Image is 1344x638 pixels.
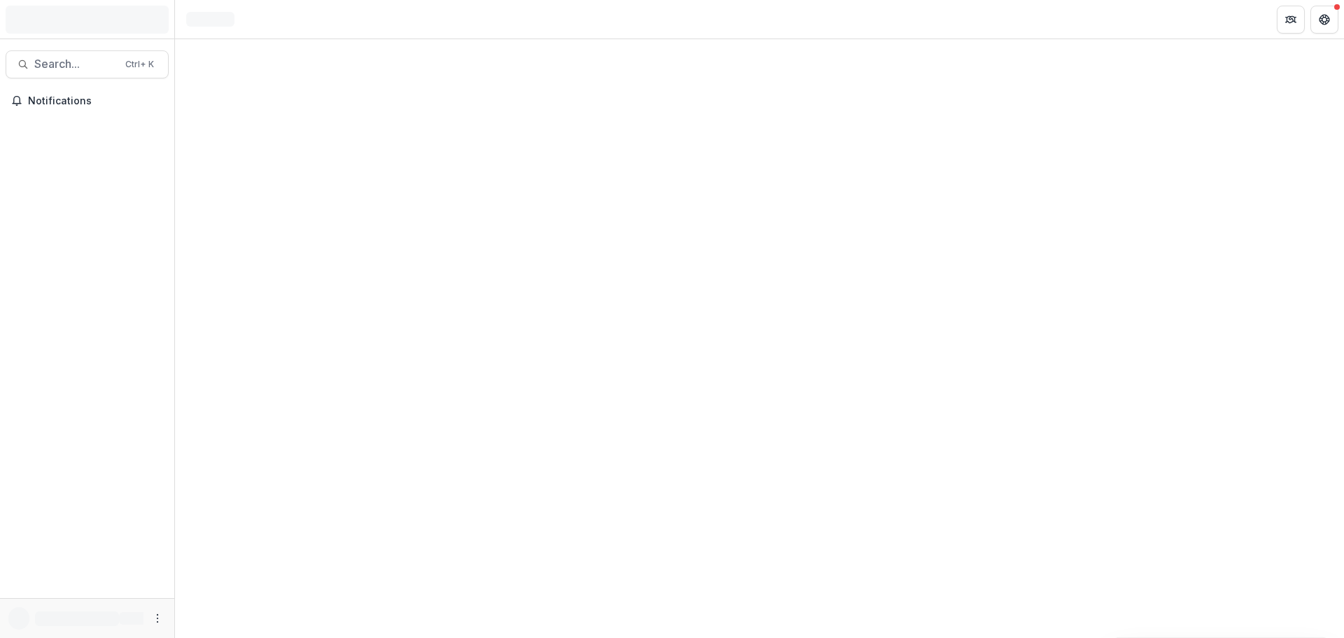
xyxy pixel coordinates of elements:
[181,9,240,29] nav: breadcrumb
[28,95,163,107] span: Notifications
[1310,6,1338,34] button: Get Help
[149,610,166,627] button: More
[6,90,169,112] button: Notifications
[1277,6,1305,34] button: Partners
[6,50,169,78] button: Search...
[34,57,117,71] span: Search...
[122,57,157,72] div: Ctrl + K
